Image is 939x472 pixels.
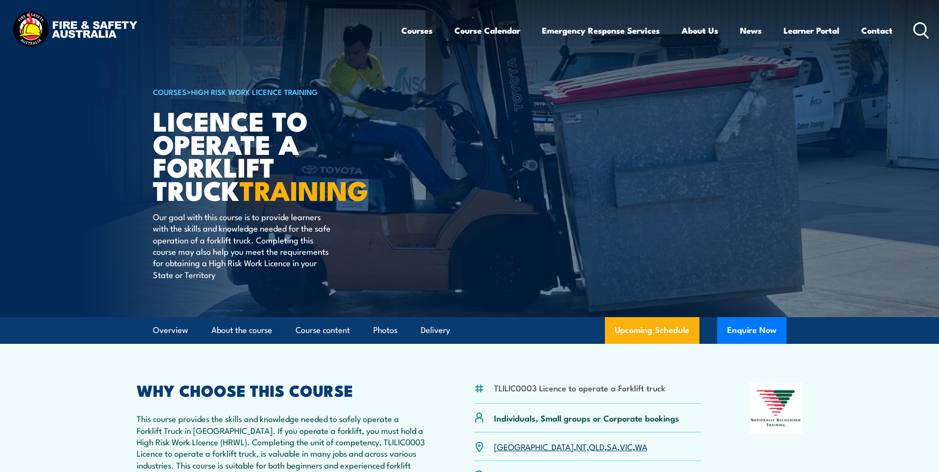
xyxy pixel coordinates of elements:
[494,440,574,452] a: [GEOGRAPHIC_DATA]
[137,383,426,397] h2: WHY CHOOSE THIS COURSE
[153,86,397,97] h6: >
[421,317,450,343] a: Delivery
[784,17,840,44] a: Learner Portal
[542,17,660,44] a: Emergency Response Services
[494,382,665,393] li: TLILIC0003 Licence to operate a Forklift truck
[620,440,633,452] a: VIC
[589,440,604,452] a: QLD
[153,109,397,201] h1: Licence to operate a forklift truck
[740,17,762,44] a: News
[401,17,433,44] a: Courses
[153,86,187,97] a: COURSES
[749,383,803,433] img: Nationally Recognised Training logo.
[153,211,334,280] p: Our goal with this course is to provide learners with the skills and knowledge needed for the saf...
[373,317,397,343] a: Photos
[576,440,587,452] a: NT
[635,440,647,452] a: WA
[494,412,679,424] p: Individuals, Small groups or Corporate bookings
[607,440,617,452] a: SA
[605,317,699,344] a: Upcoming Schedule
[454,17,520,44] a: Course Calendar
[717,317,787,344] button: Enquire Now
[153,317,188,343] a: Overview
[211,317,272,343] a: About the course
[191,86,318,97] a: High Risk Work Licence Training
[296,317,350,343] a: Course content
[682,17,718,44] a: About Us
[861,17,892,44] a: Contact
[494,441,647,452] p: , , , , ,
[240,169,368,210] strong: TRAINING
